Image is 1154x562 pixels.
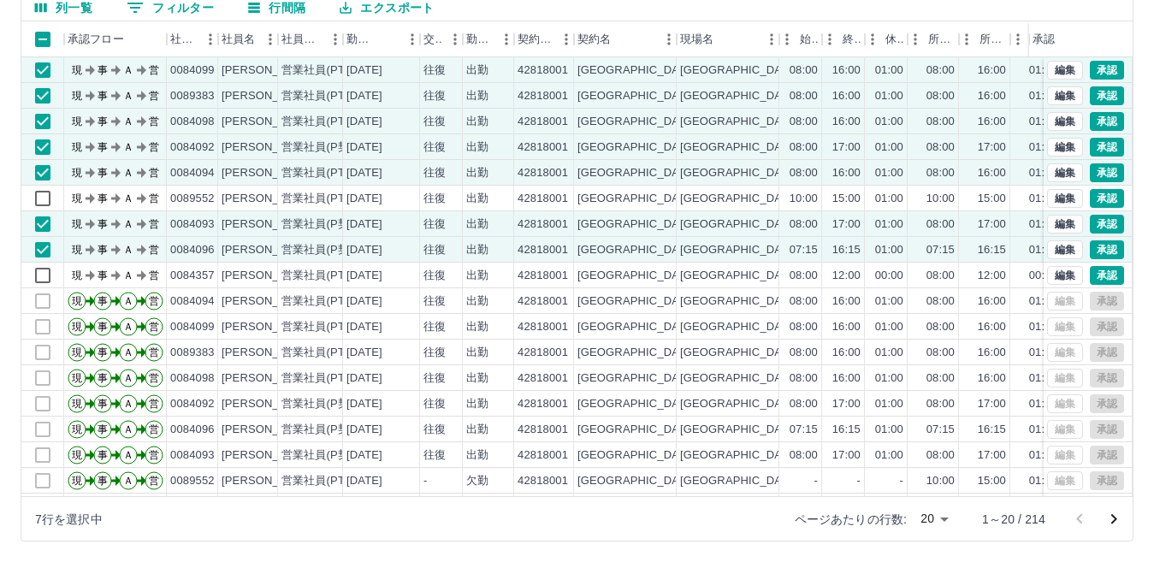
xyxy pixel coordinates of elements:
[170,114,215,130] div: 0084098
[123,192,133,204] text: Ａ
[281,191,371,207] div: 営業社員(PT契約)
[222,191,315,207] div: [PERSON_NAME]
[170,165,215,181] div: 0084094
[1033,21,1055,57] div: 承認
[1047,86,1083,105] button: 編集
[875,216,903,233] div: 01:00
[680,216,888,233] div: [GEOGRAPHIC_DATA]学校給食センター
[218,21,278,57] div: 社員名
[1047,215,1083,234] button: 編集
[423,242,446,258] div: 往復
[466,139,488,156] div: 出勤
[832,165,861,181] div: 16:00
[926,293,955,310] div: 08:00
[790,319,818,335] div: 08:00
[123,269,133,281] text: Ａ
[98,346,108,358] text: 事
[72,346,82,358] text: 現
[553,27,579,52] button: メニュー
[72,141,82,153] text: 現
[680,293,888,310] div: [GEOGRAPHIC_DATA]学校給食センター
[170,293,215,310] div: 0084094
[222,21,255,57] div: 社員名
[123,167,133,179] text: Ａ
[98,90,108,102] text: 事
[423,216,446,233] div: 往復
[518,62,568,79] div: 42818001
[170,191,215,207] div: 0089552
[875,268,903,284] div: 00:00
[790,242,818,258] div: 07:15
[577,62,695,79] div: [GEOGRAPHIC_DATA]
[1090,163,1124,182] button: 承認
[779,21,822,57] div: 始業
[577,319,695,335] div: [GEOGRAPHIC_DATA]
[790,114,818,130] div: 08:00
[222,370,326,387] div: [PERSON_NAME]美
[518,191,568,207] div: 42818001
[420,21,463,57] div: 交通費
[346,319,382,335] div: [DATE]
[167,21,218,57] div: 社員番号
[123,346,133,358] text: Ａ
[346,216,382,233] div: [DATE]
[577,165,695,181] div: [GEOGRAPHIC_DATA]
[680,191,888,207] div: [GEOGRAPHIC_DATA]学校給食センター
[466,191,488,207] div: 出勤
[466,21,494,57] div: 勤務区分
[222,88,315,104] div: [PERSON_NAME]
[978,139,1006,156] div: 17:00
[399,27,425,52] button: メニュー
[123,244,133,256] text: Ａ
[72,90,82,102] text: 現
[677,21,779,57] div: 現場名
[875,293,903,310] div: 01:00
[72,64,82,76] text: 現
[832,268,861,284] div: 12:00
[790,88,818,104] div: 08:00
[198,27,223,52] button: メニュー
[680,165,888,181] div: [GEOGRAPHIC_DATA]学校給食センター
[790,293,818,310] div: 08:00
[926,139,955,156] div: 08:00
[281,370,371,387] div: 営業社員(PT契約)
[149,141,159,153] text: 営
[222,114,326,130] div: [PERSON_NAME]美
[832,191,861,207] div: 15:00
[518,139,568,156] div: 42818001
[577,88,695,104] div: [GEOGRAPHIC_DATA]
[149,192,159,204] text: 営
[875,165,903,181] div: 01:00
[423,268,446,284] div: 往復
[98,192,108,204] text: 事
[790,345,818,361] div: 08:00
[978,268,1006,284] div: 12:00
[1047,240,1083,259] button: 編集
[577,345,695,361] div: [GEOGRAPHIC_DATA]
[1090,86,1124,105] button: 承認
[577,293,695,310] div: [GEOGRAPHIC_DATA]
[466,319,488,335] div: 出勤
[1029,242,1057,258] div: 01:00
[1029,114,1057,130] div: 01:00
[978,62,1006,79] div: 16:00
[1090,215,1124,234] button: 承認
[72,269,82,281] text: 現
[346,242,382,258] div: [DATE]
[518,293,568,310] div: 42818001
[281,21,323,57] div: 社員区分
[1029,165,1057,181] div: 01:00
[680,62,888,79] div: [GEOGRAPHIC_DATA]学校給食センター
[423,114,446,130] div: 往復
[376,27,399,51] button: ソート
[518,216,568,233] div: 42818001
[680,114,888,130] div: [GEOGRAPHIC_DATA]学校給食センター
[423,139,446,156] div: 往復
[577,139,695,156] div: [GEOGRAPHIC_DATA]
[978,293,1006,310] div: 16:00
[72,218,82,230] text: 現
[914,506,955,531] div: 20
[98,321,108,333] text: 事
[518,114,568,130] div: 42818001
[832,242,861,258] div: 16:15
